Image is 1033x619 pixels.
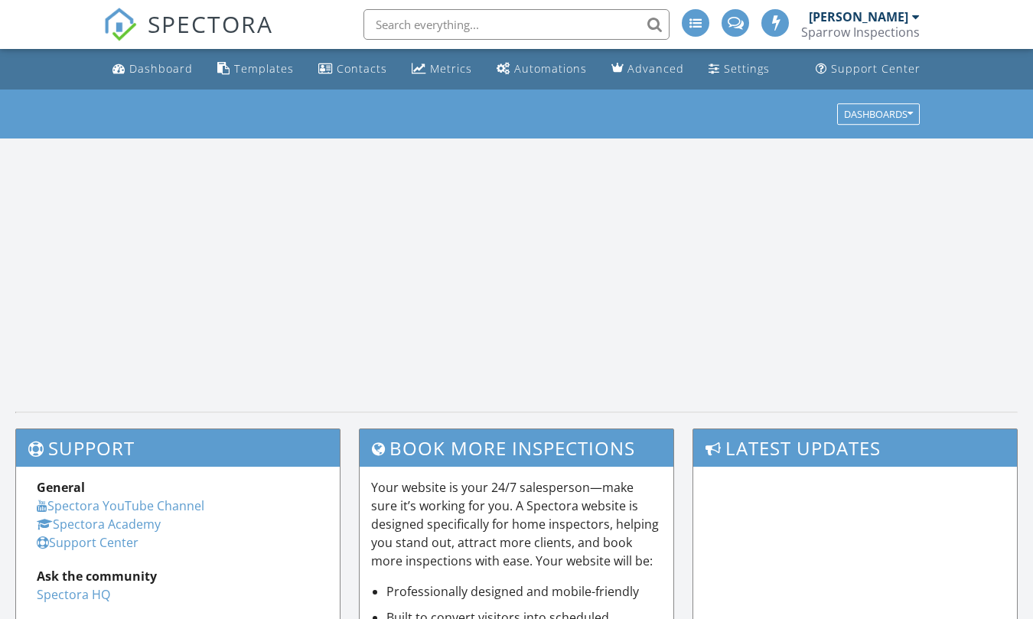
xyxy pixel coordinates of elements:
button: Dashboards [837,103,920,125]
div: Dashboards [844,109,913,119]
a: Spectora Academy [37,516,161,533]
div: Dashboard [129,61,193,76]
div: Contacts [337,61,387,76]
a: Metrics [406,55,478,83]
div: Sparrow Inspections [801,24,920,40]
strong: General [37,479,85,496]
a: Support Center [37,534,138,551]
a: Advanced [605,55,690,83]
a: Settings [702,55,776,83]
a: Automations (Advanced) [490,55,593,83]
a: SPECTORA [103,21,273,53]
div: Settings [724,61,770,76]
input: Search everything... [363,9,670,40]
a: Spectora YouTube Channel [37,497,204,514]
a: Support Center [810,55,927,83]
a: Contacts [312,55,393,83]
h3: Latest Updates [693,429,1017,467]
span: SPECTORA [148,8,273,40]
div: Automations [514,61,587,76]
p: Your website is your 24/7 salesperson—make sure it’s working for you. A Spectora website is desig... [371,478,663,570]
li: Professionally designed and mobile-friendly [386,582,663,601]
div: [PERSON_NAME] [809,9,908,24]
div: Templates [234,61,294,76]
div: Support Center [831,61,921,76]
h3: Book More Inspections [360,429,674,467]
div: Ask the community [37,567,319,585]
img: The Best Home Inspection Software - Spectora [103,8,137,41]
a: Spectora HQ [37,586,110,603]
div: Metrics [430,61,472,76]
a: Dashboard [106,55,199,83]
div: Advanced [627,61,684,76]
h3: Support [16,429,340,467]
a: Templates [211,55,300,83]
